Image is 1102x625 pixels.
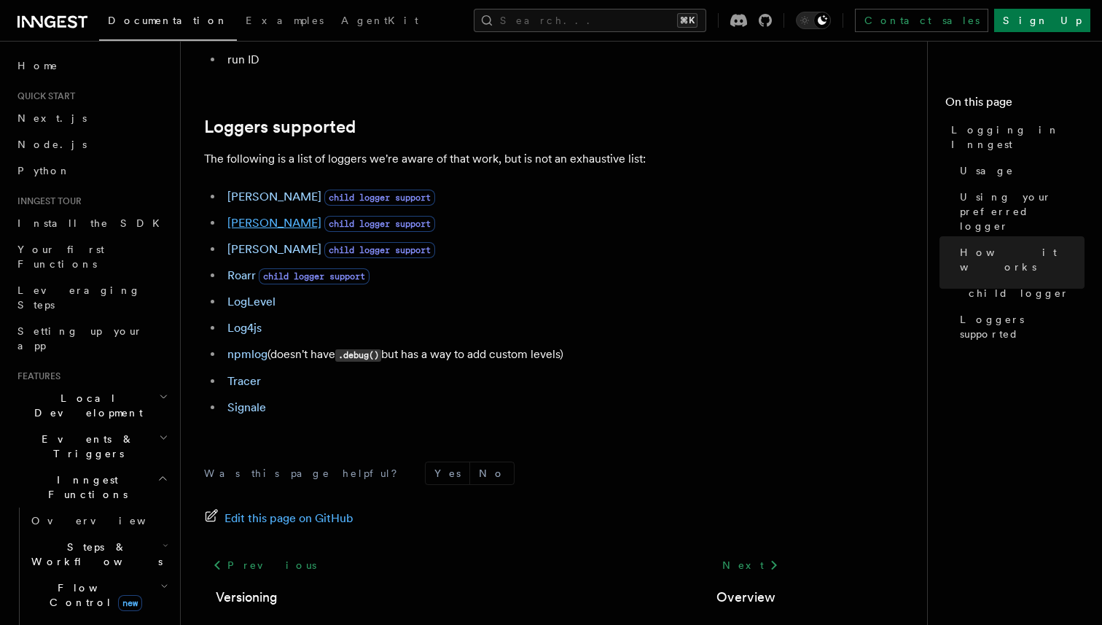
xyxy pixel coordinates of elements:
[954,158,1085,184] a: Usage
[796,12,831,29] button: Toggle dark mode
[237,4,332,39] a: Examples
[204,508,353,529] a: Edit this page on GitHub
[26,508,171,534] a: Overview
[332,4,427,39] a: AgentKit
[12,236,171,277] a: Your first Functions
[223,50,787,70] li: run ID
[204,117,356,137] a: Loggers supported
[17,112,87,124] span: Next.js
[12,467,171,508] button: Inngest Functions
[227,374,261,388] a: Tracer
[12,391,159,420] span: Local Development
[31,515,181,527] span: Overview
[426,462,469,484] button: Yes
[17,284,141,311] span: Leveraging Steps
[224,508,353,529] span: Edit this page on GitHub
[227,268,256,282] a: Roarr
[960,163,1014,178] span: Usage
[12,318,171,359] a: Setting up your app
[227,242,321,256] a: [PERSON_NAME]
[969,286,1069,300] span: child logger
[12,131,171,158] a: Node.js
[960,245,1085,274] span: How it works
[12,432,159,461] span: Events & Triggers
[17,325,143,352] span: Setting up your app
[227,400,266,414] a: Signale
[470,462,514,484] button: No
[324,216,435,232] span: child logger support
[341,15,418,26] span: AgentKit
[855,9,988,32] a: Contact sales
[12,473,157,502] span: Inngest Functions
[945,117,1085,158] a: Logging in Inngest
[227,190,321,203] a: [PERSON_NAME]
[474,9,706,32] button: Search...⌘K
[954,306,1085,347] a: Loggers supported
[12,158,171,184] a: Python
[12,210,171,236] a: Install the SDK
[335,349,381,362] code: .debug()
[714,552,787,578] a: Next
[945,93,1085,117] h4: On this page
[12,385,171,426] button: Local Development
[17,58,58,73] span: Home
[954,239,1085,280] a: How it works
[17,217,168,229] span: Install the SDK
[12,277,171,318] a: Leveraging Steps
[227,295,275,308] a: LogLevel
[12,105,171,131] a: Next.js
[12,195,82,207] span: Inngest tour
[12,90,75,102] span: Quick start
[204,466,407,481] p: Was this page helpful?
[12,53,171,79] a: Home
[108,15,228,26] span: Documentation
[227,321,262,335] a: Log4js
[324,242,435,258] span: child logger support
[26,575,171,616] button: Flow Controlnew
[227,216,321,230] a: [PERSON_NAME]
[26,540,163,569] span: Steps & Workflows
[963,280,1085,306] a: child logger
[204,149,787,169] p: The following is a list of loggers we're aware of that work, but is not an exhaustive list:
[716,587,775,607] a: Overview
[259,268,370,284] span: child logger support
[99,4,237,41] a: Documentation
[960,312,1085,341] span: Loggers supported
[951,123,1085,152] span: Logging in Inngest
[677,13,697,28] kbd: ⌘K
[17,244,104,270] span: Your first Functions
[227,347,267,361] a: npmlog
[246,15,324,26] span: Examples
[26,534,171,575] button: Steps & Workflows
[17,165,71,176] span: Python
[954,184,1085,239] a: Using your preferred logger
[994,9,1090,32] a: Sign Up
[12,426,171,467] button: Events & Triggers
[12,370,60,382] span: Features
[204,552,324,578] a: Previous
[118,595,142,611] span: new
[223,344,787,365] li: (doesn't have but has a way to add custom levels)
[960,190,1085,233] span: Using your preferred logger
[26,581,160,610] span: Flow Control
[324,190,435,206] span: child logger support
[17,139,87,150] span: Node.js
[216,587,278,607] a: Versioning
